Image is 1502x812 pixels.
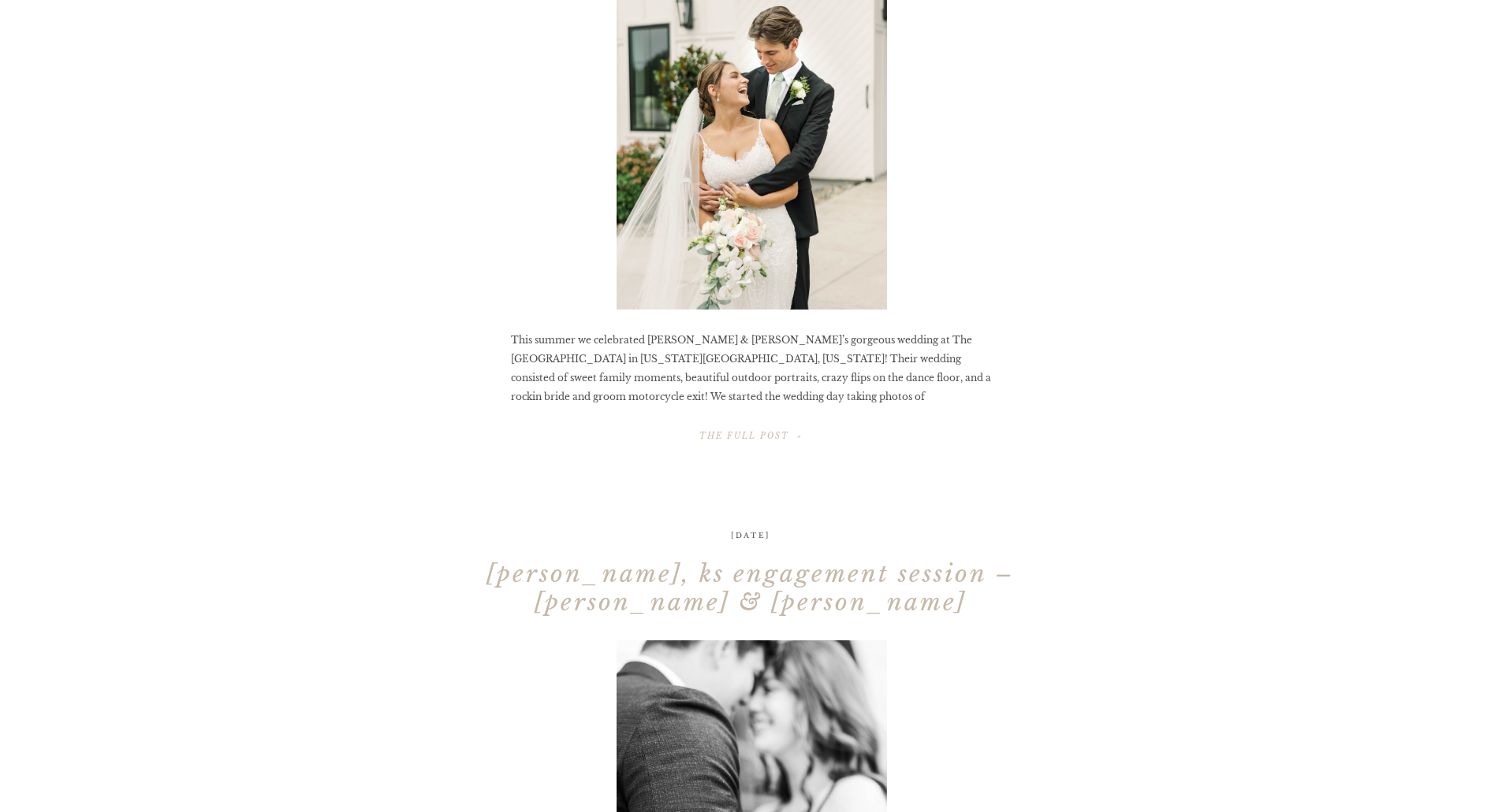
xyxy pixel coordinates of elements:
a: Erica & Noah’s Wedding – White Iron Ridge [684,417,817,453]
a: The Full Post » [643,432,858,450]
h2: [DATE] [673,532,829,539]
a: [PERSON_NAME], KS Engagement Session – [PERSON_NAME] & [PERSON_NAME] [486,559,1015,617]
p: This summer we celebrated [PERSON_NAME] & [PERSON_NAME]’s gorgeous wedding at The [GEOGRAPHIC_DAT... [511,331,991,425]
